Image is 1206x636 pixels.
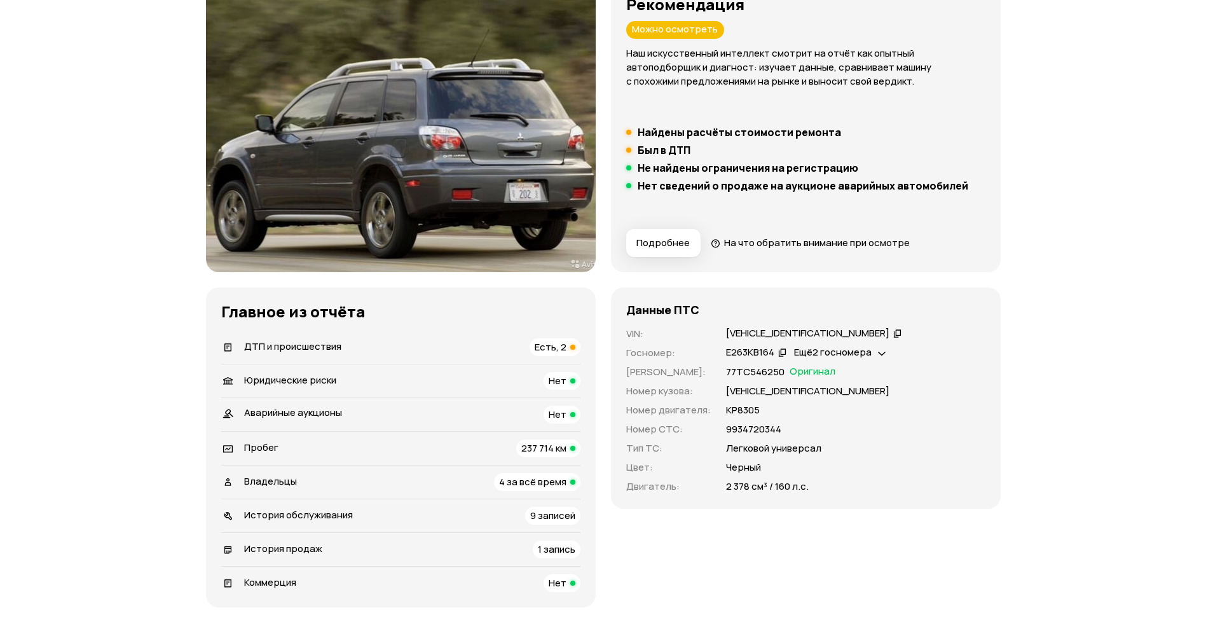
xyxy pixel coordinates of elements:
p: Цвет : [626,460,711,474]
p: [PERSON_NAME] : [626,365,711,379]
span: Ещё 2 госномера [794,345,872,359]
span: 9 записей [530,509,575,522]
p: КР8305 [726,403,760,417]
h5: Найдены расчёты стоимости ремонта [638,126,841,139]
span: Пробег [244,441,278,454]
p: VIN : [626,327,711,341]
span: Аварийные аукционы [244,406,342,419]
span: Коммерция [244,576,296,589]
div: Можно осмотреть [626,21,724,39]
span: История продаж [244,542,322,555]
h5: Не найдены ограничения на регистрацию [638,162,858,174]
span: 1 запись [538,543,575,556]
p: Номер двигателя : [626,403,711,417]
h5: Был в ДТП [638,144,690,156]
span: Нет [549,374,566,387]
span: Подробнее [636,237,690,249]
div: [VEHICLE_IDENTIFICATION_NUMBER] [726,327,889,340]
p: Номер кузова : [626,384,711,398]
p: Черный [726,460,761,474]
span: ДТП и происшествия [244,340,341,353]
p: Двигатель : [626,480,711,494]
h3: Главное из отчёта [221,303,580,321]
p: Номер СТС : [626,422,711,436]
p: [VEHICLE_IDENTIFICATION_NUMBER] [726,384,889,398]
p: Наш искусственный интеллект смотрит на отчёт как опытный автоподборщик и диагност: изучает данные... [626,46,985,88]
span: На что обратить внимание при осмотре [724,236,910,249]
p: 9934720344 [726,422,781,436]
a: На что обратить внимание при осмотре [711,236,910,249]
p: Госномер : [626,346,711,360]
h4: Данные ПТС [626,303,699,317]
span: Есть, 2 [535,340,566,354]
p: 77ТС546250 [726,365,785,379]
p: Легковой универсал [726,441,821,455]
div: Е263КВ164 [726,346,774,359]
p: 2 378 см³ / 160 л.с. [726,480,809,494]
p: Тип ТС : [626,441,711,455]
span: 4 за всё время [499,475,566,488]
span: 237 714 км [521,441,566,455]
span: Нет [549,408,566,421]
span: Владельцы [244,474,297,488]
h5: Нет сведений о продаже на аукционе аварийных автомобилей [638,179,968,192]
button: Подробнее [626,229,701,257]
span: Нет [549,576,566,590]
span: Юридические риски [244,373,336,387]
span: История обслуживания [244,508,353,522]
span: Оригинал [790,365,835,379]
